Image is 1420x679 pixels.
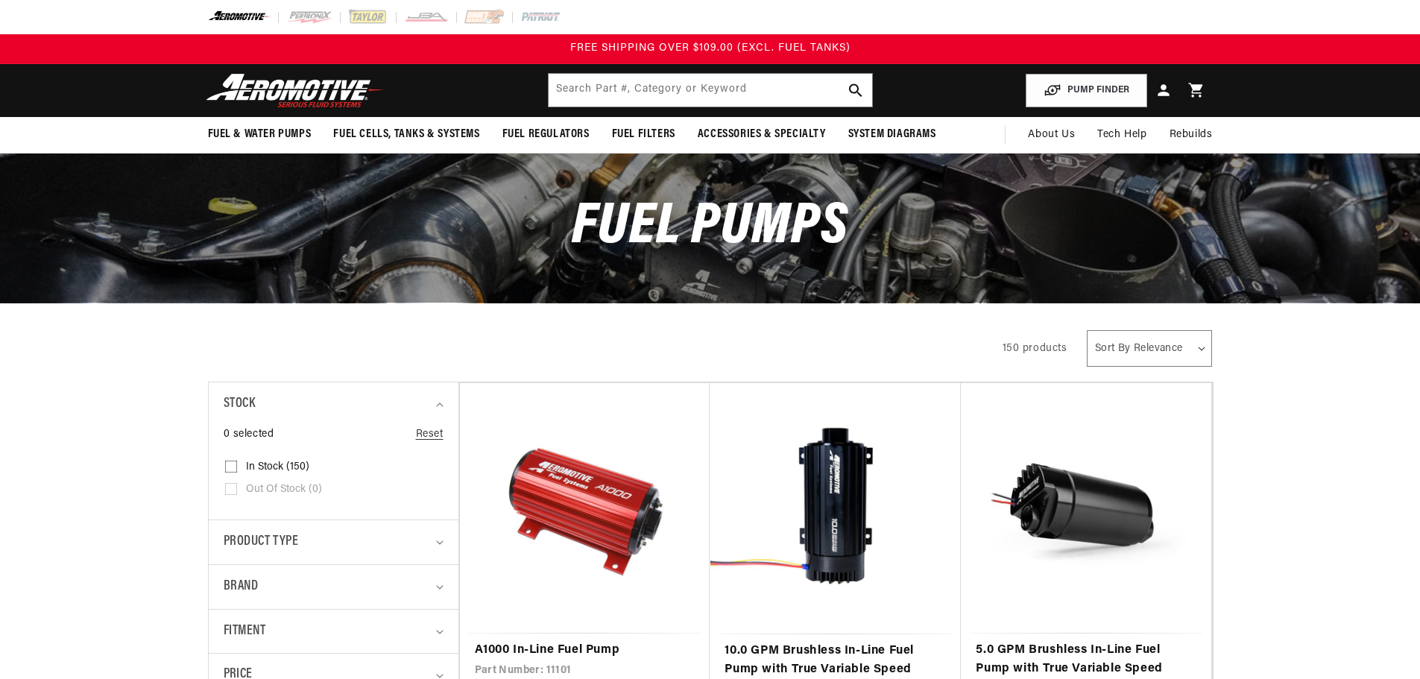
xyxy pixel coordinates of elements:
summary: Product type (0 selected) [224,520,444,564]
span: Stock [224,394,256,415]
summary: Fuel & Water Pumps [197,117,323,152]
span: Fuel Filters [612,127,675,142]
summary: Tech Help [1086,117,1158,153]
span: Fuel Cells, Tanks & Systems [333,127,479,142]
span: Brand [224,576,259,598]
summary: Fitment (0 selected) [224,610,444,654]
summary: Rebuilds [1158,117,1224,153]
a: A1000 In-Line Fuel Pump [475,641,695,660]
span: About Us [1028,129,1075,140]
button: PUMP FINDER [1026,74,1147,107]
span: Fitment [224,621,266,642]
summary: Fuel Cells, Tanks & Systems [322,117,490,152]
span: In stock (150) [246,461,309,474]
span: System Diagrams [848,127,936,142]
a: About Us [1017,117,1086,153]
span: Fuel Pumps [572,198,848,257]
summary: Fuel Filters [601,117,687,152]
summary: Stock (0 selected) [224,382,444,426]
span: 0 selected [224,426,274,443]
input: Search by Part Number, Category or Keyword [549,74,872,107]
span: 150 products [1003,343,1067,354]
span: Product type [224,531,299,553]
summary: Brand (0 selected) [224,565,444,609]
span: Accessories & Specialty [698,127,826,142]
a: Reset [416,426,444,443]
summary: Fuel Regulators [491,117,601,152]
span: Tech Help [1097,127,1146,143]
img: Aeromotive [202,73,388,108]
span: Fuel & Water Pumps [208,127,312,142]
summary: Accessories & Specialty [687,117,837,152]
span: Rebuilds [1170,127,1213,143]
button: search button [839,74,872,107]
span: Fuel Regulators [502,127,590,142]
span: Out of stock (0) [246,483,322,496]
summary: System Diagrams [837,117,947,152]
span: FREE SHIPPING OVER $109.00 (EXCL. FUEL TANKS) [570,42,851,54]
